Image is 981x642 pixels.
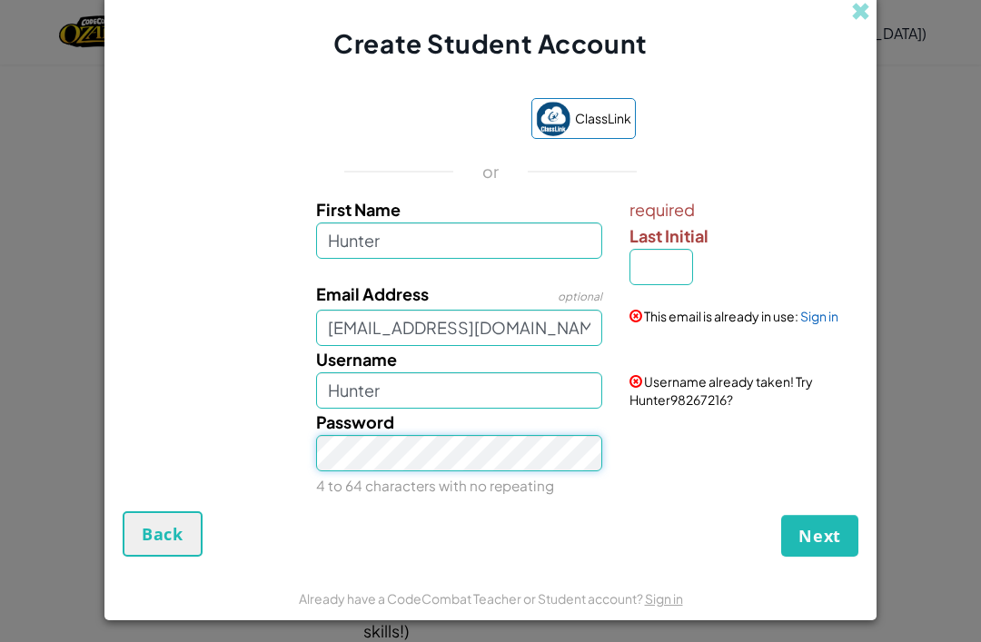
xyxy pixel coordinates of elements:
button: Back [123,511,203,557]
span: Create Student Account [333,27,647,59]
a: Sign in [645,590,683,607]
span: required [629,196,854,222]
span: optional [558,290,602,303]
span: Last Initial [629,225,708,246]
iframe: Sign in with Google Button [337,100,522,140]
p: or [482,161,500,183]
span: ClassLink [575,105,631,132]
span: First Name [316,199,401,220]
span: Already have a CodeCombat Teacher or Student account? [299,590,645,607]
span: Next [798,525,841,547]
span: Username [316,349,397,370]
span: Email Address [316,283,429,304]
button: Next [781,515,858,557]
div: Sign in with Google. Opens in new tab [346,100,513,140]
a: Sign in [800,308,838,324]
span: Back [142,523,183,545]
span: This email is already in use: [644,308,798,324]
span: Password [316,411,394,432]
small: 4 to 64 characters with no repeating [316,477,554,494]
img: classlink-logo-small.png [536,102,570,136]
span: Username already taken! Try Hunter98267216? [629,373,813,408]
